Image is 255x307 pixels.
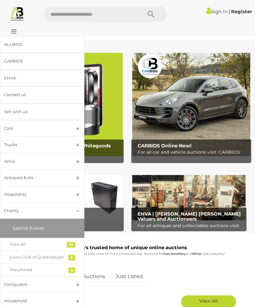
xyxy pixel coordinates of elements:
[138,211,241,222] b: EHVA | [PERSON_NAME] [PERSON_NAME] Valuers and Auctioneers
[4,74,65,82] div: EHVA
[138,222,244,238] p: For all antiques and collectables auctions visit: EHVA
[192,252,201,256] strong: Wine
[9,169,123,220] a: Computers & IT Auction Computers & IT Auction Closing [DATE]
[66,267,110,286] a: Past Auctions
[4,141,65,148] div: Trucks
[10,254,65,261] div: Lions Club of Queanbeyan
[10,241,65,248] div: View All
[4,91,65,98] div: Contact us
[132,169,246,220] img: EHVA | Evans Hastings Valuers and Auctioneers
[68,267,75,273] div: 4
[138,143,191,149] b: CARBIDS Online Now!
[4,207,65,214] div: Charity
[163,252,170,256] strong: Cars
[4,297,65,304] div: Household
[111,267,148,286] a: Just Listed
[4,158,65,165] div: Wine
[171,252,186,256] strong: Jewellery
[132,53,250,156] img: CARBIDS Online Now!
[138,148,248,156] p: For all car and vehicle auctions visit: CARBIDS!
[4,281,65,288] div: Computers
[10,266,65,273] div: Marymead
[132,53,250,156] a: CARBIDS Online Now! CARBIDS Online Now! For all car and vehicle auctions visit: CARBIDS!
[5,53,123,156] a: Big Brand Sale - Electronics, Whitegoods and More Big Brand Sale - Electronics, Whitegoods and Mo...
[4,125,65,132] div: Cars
[8,245,242,250] h1: Australia's trusted home of unique online auctions
[229,8,230,15] span: |
[10,6,25,21] img: Allbids.com.au
[4,41,65,48] div: ALLBIDS
[3,222,81,235] a: Special Events
[231,8,252,14] a: Register
[4,58,65,65] div: CARBIDS
[67,242,75,248] div: 10
[4,174,65,181] div: Antiques & Art
[206,8,228,14] a: Sign In
[199,298,218,304] span: View All
[4,108,65,115] div: Sell with us
[68,255,75,260] div: 6
[13,225,44,231] span: Special Events
[135,6,167,22] button: Search
[4,191,65,198] div: Hospitality
[8,251,242,257] p: All Auctions are listed for 4-7 days and bids close on their scheduled day. Auctions for , and cl...
[132,169,246,220] a: EHVA | Evans Hastings Valuers and Auctioneers EHVA | [PERSON_NAME] [PERSON_NAME] Valuers and Auct...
